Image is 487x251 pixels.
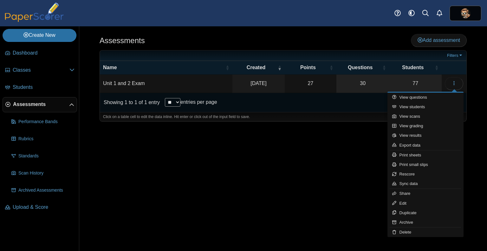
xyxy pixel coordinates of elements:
[3,80,77,95] a: Students
[18,187,75,194] span: Archived Assessments
[103,64,224,71] span: Name
[387,199,464,208] a: Edit
[432,6,446,20] a: Alerts
[13,101,69,108] span: Assessments
[3,17,66,23] a: PaperScorer
[100,75,232,93] td: Unit 1 and 2 Exam
[288,64,328,71] span: Points
[3,200,77,215] a: Upload & Score
[13,67,69,74] span: Classes
[13,204,75,211] span: Upload & Score
[445,52,465,59] a: Filters
[3,63,77,78] a: Classes
[18,170,75,176] span: Scan History
[387,93,464,102] a: View questions
[387,189,464,198] a: Share
[3,29,76,42] a: Create New
[387,228,464,237] a: Delete
[387,141,464,150] a: Export data
[3,97,77,112] a: Assessments
[329,64,333,71] span: Points : Activate to sort
[387,131,464,140] a: View results
[180,99,217,105] label: entries per page
[225,64,229,71] span: Name : Activate to sort
[387,169,464,179] a: Rescore
[285,75,336,93] td: 27
[9,183,77,198] a: Archived Assessments
[18,136,75,142] span: Rubrics
[9,149,77,164] a: Standards
[460,8,471,18] span: Logan Janes - MRH Faculty
[278,64,282,71] span: Created : Activate to remove sorting
[250,81,266,86] time: Sep 19, 2025 at 7:50 AM
[460,8,471,18] img: ps.CA9DutIbuwpXCXUj
[336,75,389,92] a: 30
[387,150,464,160] a: Print sheets
[3,46,77,61] a: Dashboard
[387,160,464,169] a: Print small slips
[450,6,481,21] a: ps.CA9DutIbuwpXCXUj
[387,121,464,131] a: View grading
[236,64,276,71] span: Created
[382,64,386,71] span: Questions : Activate to sort
[411,34,467,47] a: Add assessment
[9,131,77,147] a: Rubrics
[9,166,77,181] a: Scan History
[18,153,75,159] span: Standards
[387,179,464,188] a: Sync data
[393,64,433,71] span: Students
[13,50,75,56] span: Dashboard
[387,218,464,227] a: Archive
[387,208,464,218] a: Duplicate
[435,64,438,71] span: Students : Activate to sort
[3,3,66,22] img: PaperScorer
[100,93,160,112] div: Showing 1 to 1 of 1 entry
[100,112,466,122] div: Click on a table cell to edit the data inline. Hit enter or click out of the input field to save.
[418,37,460,43] span: Add assessment
[387,112,464,121] a: View scans
[9,114,77,129] a: Performance Bands
[387,102,464,112] a: View students
[389,75,442,92] a: 77
[18,119,75,125] span: Performance Bands
[100,35,145,46] h1: Assessments
[340,64,381,71] span: Questions
[13,84,75,91] span: Students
